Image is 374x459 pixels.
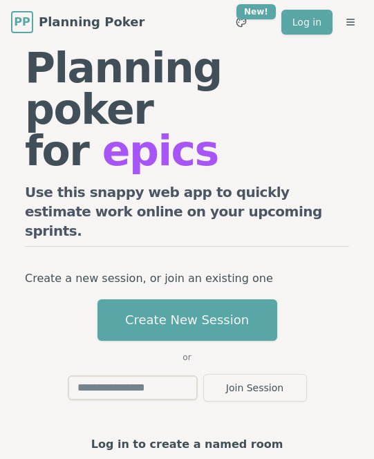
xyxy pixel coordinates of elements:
h1: Planning poker for [25,47,222,171]
button: New! [229,10,254,35]
button: Join Session [203,374,307,402]
button: Create New Session [97,299,277,341]
p: Log in to create a named room [91,435,283,454]
a: PPPlanning Poker [11,11,144,33]
span: PP [14,14,30,30]
p: Create a new session, or join an existing one [25,269,349,288]
a: Log in [281,10,333,35]
span: epics [102,127,218,175]
h2: Use this snappy web app to quickly estimate work online on your upcoming sprints. [25,182,349,247]
div: New! [236,4,276,19]
span: Planning Poker [39,12,144,32]
span: or [183,352,191,363]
